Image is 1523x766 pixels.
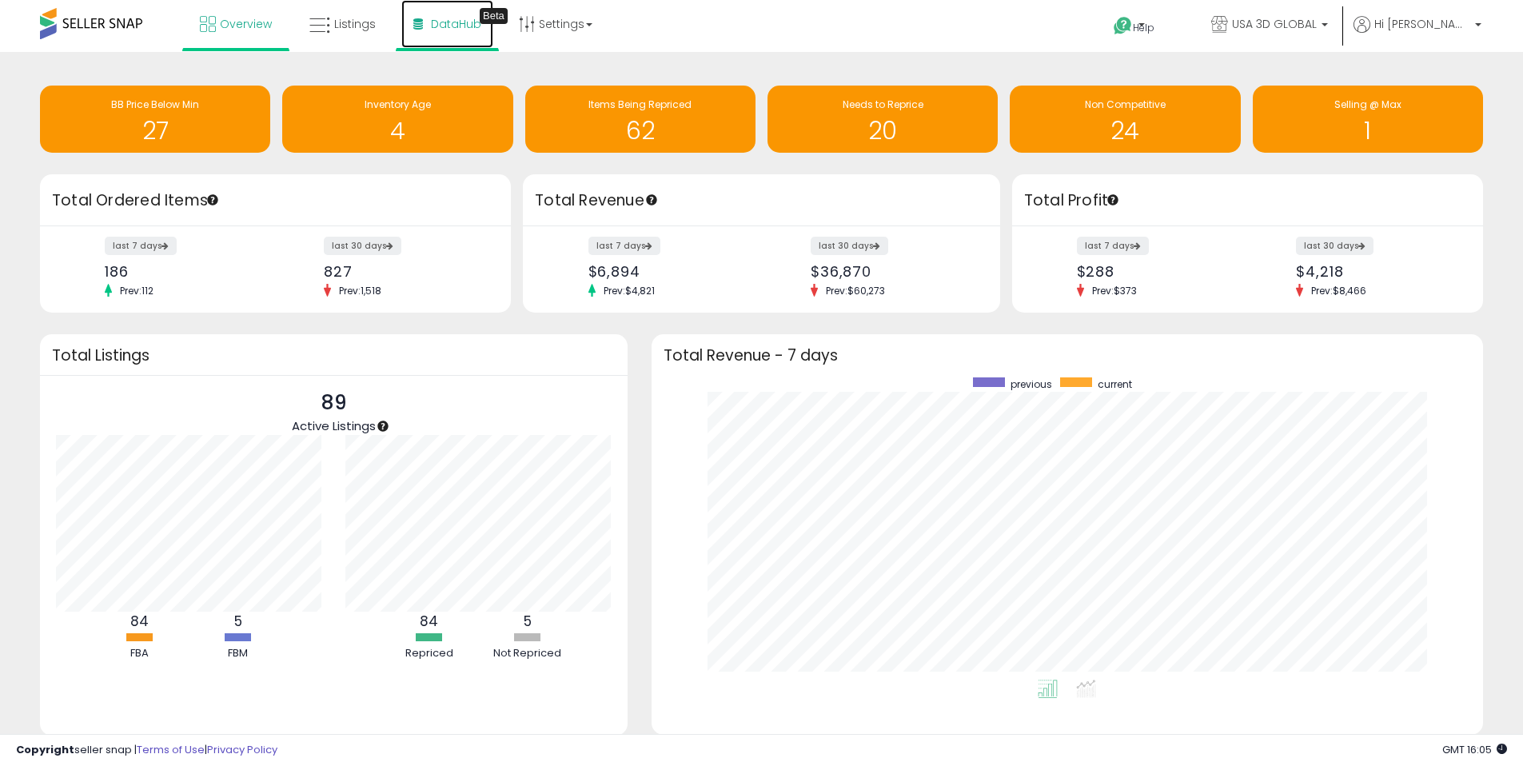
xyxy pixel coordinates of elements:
[1101,4,1186,52] a: Help
[105,263,264,280] div: 186
[190,646,286,661] div: FBM
[1018,118,1232,144] h1: 24
[205,193,220,207] div: Tooltip anchor
[1011,377,1052,391] span: previous
[1106,193,1120,207] div: Tooltip anchor
[775,118,990,144] h1: 20
[52,349,616,361] h3: Total Listings
[588,237,660,255] label: last 7 days
[664,349,1471,361] h3: Total Revenue - 7 days
[1253,86,1483,153] a: Selling @ Max 1
[525,86,756,153] a: Items Being Repriced 62
[1113,16,1133,36] i: Get Help
[1334,98,1401,111] span: Selling @ Max
[1442,742,1507,757] span: 2025-09-10 16:05 GMT
[480,646,576,661] div: Not Repriced
[588,98,692,111] span: Items Being Repriced
[292,388,376,418] p: 89
[644,193,659,207] div: Tooltip anchor
[292,417,376,434] span: Active Listings
[1133,21,1154,34] span: Help
[1084,284,1145,297] span: Prev: $373
[16,742,74,757] strong: Copyright
[843,98,923,111] span: Needs to Reprice
[767,86,998,153] a: Needs to Reprice 20
[1098,377,1132,391] span: current
[535,190,988,212] h3: Total Revenue
[105,237,177,255] label: last 7 days
[16,743,277,758] div: seller snap | |
[1303,284,1374,297] span: Prev: $8,466
[324,263,483,280] div: 827
[48,118,262,144] h1: 27
[130,612,149,631] b: 84
[1232,16,1317,32] span: USA 3D GLOBAL
[811,263,972,280] div: $36,870
[137,742,205,757] a: Terms of Use
[111,98,199,111] span: BB Price Below Min
[52,190,499,212] h3: Total Ordered Items
[524,612,532,631] b: 5
[1077,263,1236,280] div: $288
[588,263,750,280] div: $6,894
[324,237,401,255] label: last 30 days
[331,284,389,297] span: Prev: 1,518
[1010,86,1240,153] a: Non Competitive 24
[1296,263,1455,280] div: $4,218
[1077,237,1149,255] label: last 7 days
[220,16,272,32] span: Overview
[112,284,161,297] span: Prev: 112
[365,98,431,111] span: Inventory Age
[420,612,438,631] b: 84
[1296,237,1373,255] label: last 30 days
[234,612,242,631] b: 5
[92,646,188,661] div: FBA
[1354,16,1481,52] a: Hi [PERSON_NAME]
[381,646,477,661] div: Repriced
[40,86,270,153] a: BB Price Below Min 27
[1085,98,1166,111] span: Non Competitive
[1374,16,1470,32] span: Hi [PERSON_NAME]
[1024,190,1471,212] h3: Total Profit
[533,118,748,144] h1: 62
[818,284,893,297] span: Prev: $60,273
[207,742,277,757] a: Privacy Policy
[431,16,481,32] span: DataHub
[334,16,376,32] span: Listings
[376,419,390,433] div: Tooltip anchor
[290,118,504,144] h1: 4
[1261,118,1475,144] h1: 1
[480,8,508,24] div: Tooltip anchor
[596,284,663,297] span: Prev: $4,821
[282,86,512,153] a: Inventory Age 4
[811,237,888,255] label: last 30 days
